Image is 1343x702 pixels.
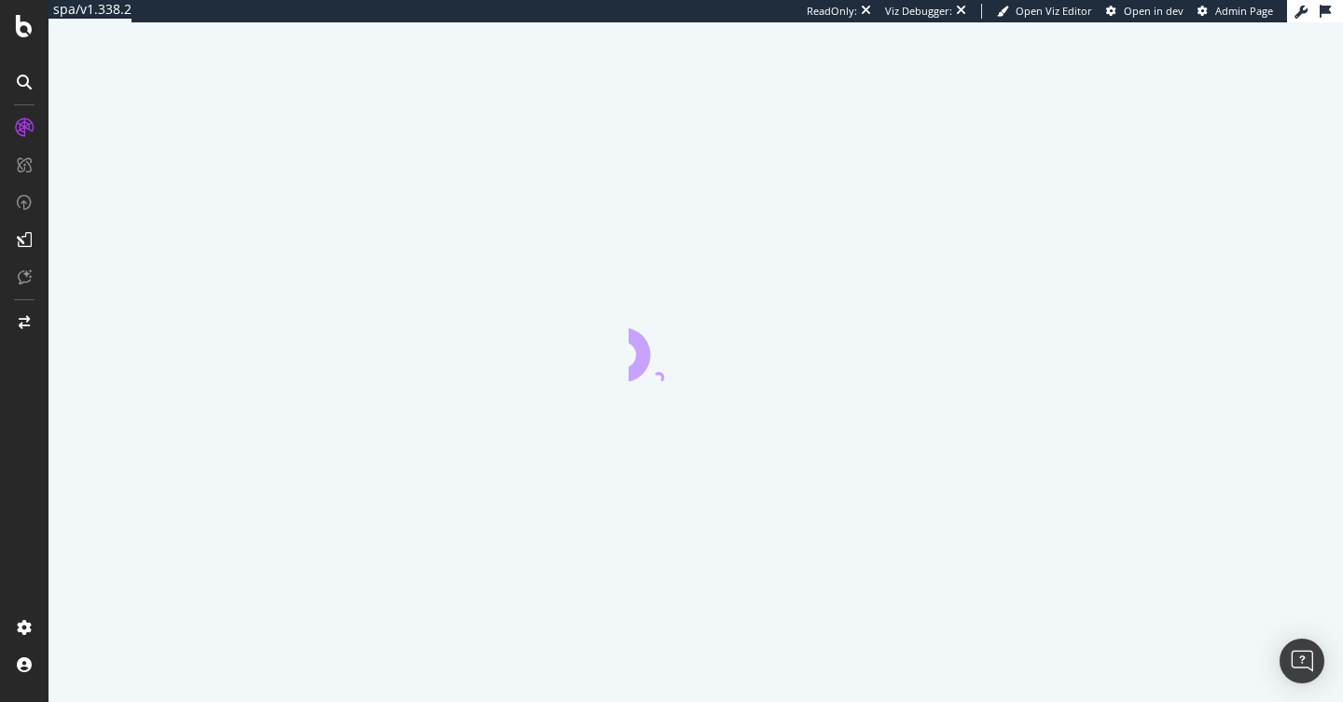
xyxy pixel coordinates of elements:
span: Open Viz Editor [1016,4,1092,18]
span: Admin Page [1215,4,1273,18]
a: Admin Page [1198,4,1273,19]
div: Viz Debugger: [885,4,952,19]
div: Open Intercom Messenger [1280,639,1324,683]
a: Open Viz Editor [997,4,1092,19]
a: Open in dev [1106,4,1184,19]
div: ReadOnly: [807,4,857,19]
div: animation [629,314,763,381]
span: Open in dev [1124,4,1184,18]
